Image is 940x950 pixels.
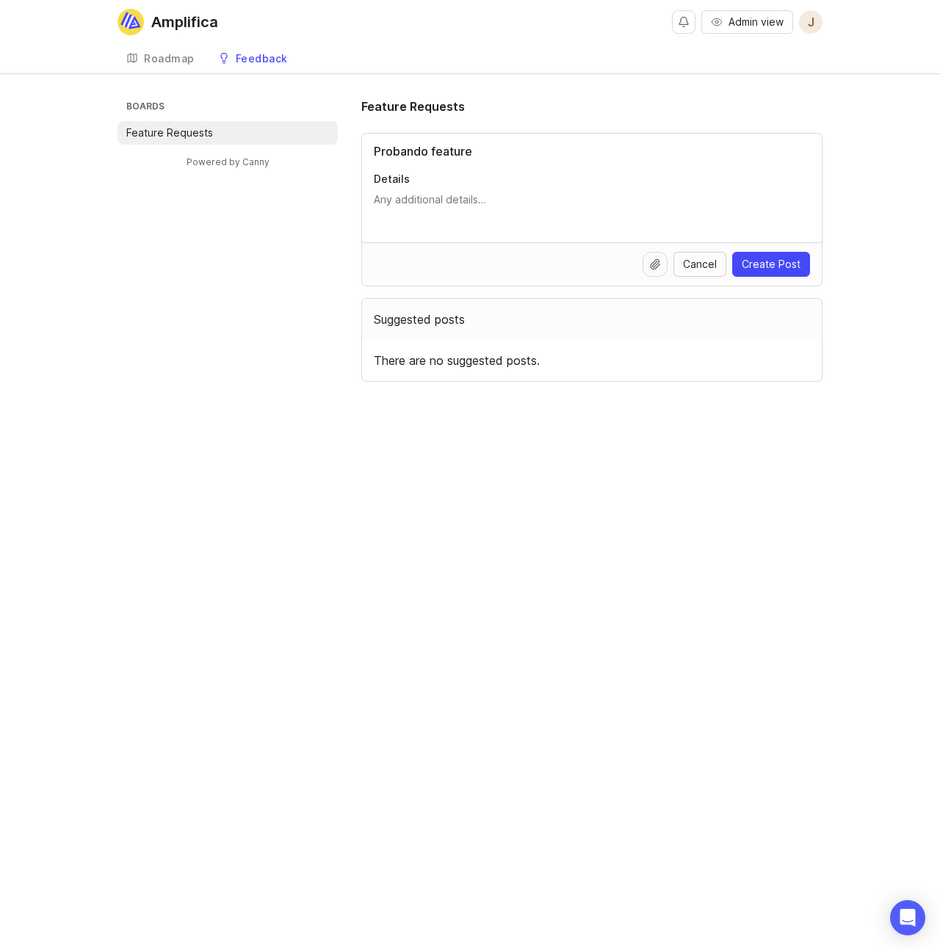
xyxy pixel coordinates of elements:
span: Create Post [742,257,800,272]
p: Feature Requests [126,126,213,140]
h3: Boards [123,98,338,118]
button: Admin view [701,10,793,34]
div: Suggested posts [362,299,822,340]
button: Notifications [672,10,695,34]
span: J [808,13,814,31]
span: Cancel [683,257,717,272]
div: There are no suggested posts. [362,340,822,381]
button: Cancel [673,252,726,277]
div: Open Intercom Messenger [890,900,925,935]
p: Details [374,172,810,186]
textarea: Details [374,192,810,222]
h1: Feature Requests [361,98,465,115]
a: Powered by Canny [184,153,272,170]
span: Admin view [728,15,784,29]
input: Title [374,142,810,160]
a: Feedback [209,44,297,74]
img: Amplifica logo [117,9,144,35]
a: Roadmap [117,44,203,74]
button: J [799,10,822,34]
div: Roadmap [144,54,195,64]
button: Create Post [732,252,810,277]
div: Amplifica [151,15,218,29]
div: Feedback [236,54,288,64]
a: Feature Requests [117,121,338,145]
